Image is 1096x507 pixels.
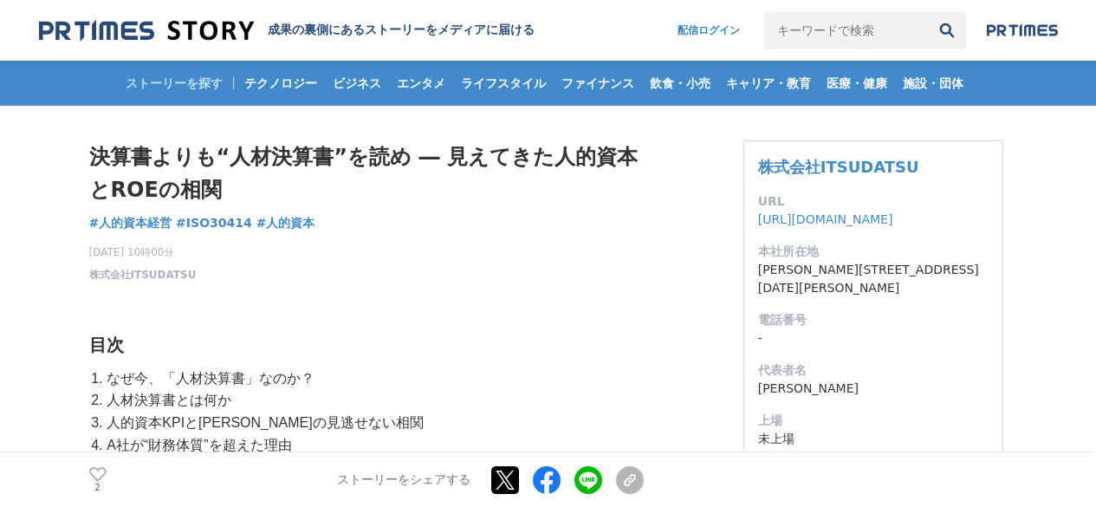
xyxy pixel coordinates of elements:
[896,75,970,91] span: 施設・団体
[820,61,894,106] a: 医療・健康
[758,329,989,348] dd: -
[103,389,644,412] li: 人材決算書とは何か
[758,311,989,329] dt: 電話番号
[39,19,535,42] a: 成果の裏側にあるストーリーをメディアに届ける 成果の裏側にあるストーリーをメディアに届ける
[660,11,757,49] a: 配信ログイン
[758,430,989,448] dd: 未上場
[89,335,124,354] strong: 目次
[237,75,324,91] span: テクノロジー
[256,215,315,231] span: #人的資本
[103,367,644,390] li: なぜ今、「人材決算書」なのか？
[758,261,989,297] dd: [PERSON_NAME][STREET_ADDRESS][DATE][PERSON_NAME]
[237,61,324,106] a: テクノロジー
[764,11,928,49] input: キーワードで検索
[103,412,644,434] li: 人的資本KPIと[PERSON_NAME]の見逃せない相関
[928,11,966,49] button: 検索
[89,215,172,231] span: #人的資本経営
[758,361,989,380] dt: 代表者名
[758,158,919,176] a: 株式会社ITSUDATSU
[896,61,970,106] a: 施設・団体
[390,61,452,106] a: エンタメ
[256,214,315,232] a: #人的資本
[390,75,452,91] span: エンタメ
[758,212,893,226] a: [URL][DOMAIN_NAME]
[820,75,894,91] span: 医療・健康
[39,19,254,42] img: 成果の裏側にあるストーリーをメディアに届ける
[554,75,641,91] span: ファイナンス
[454,75,553,91] span: ライフスタイル
[176,214,252,232] a: #ISO30414
[758,243,989,261] dt: 本社所在地
[554,61,641,106] a: ファイナンス
[268,23,535,38] h2: 成果の裏側にあるストーリーをメディアに届ける
[326,61,388,106] a: ビジネス
[89,214,172,232] a: #人的資本経営
[89,140,644,207] h1: 決算書よりも“人材決算書”を読め ― 見えてきた人的資本とROEの相関
[89,244,197,260] span: [DATE] 10時00分
[758,192,989,211] dt: URL
[987,23,1058,37] img: prtimes
[89,267,197,283] a: 株式会社ITSUDATSU
[758,412,989,430] dt: 上場
[643,75,717,91] span: 飲食・小売
[758,380,989,398] dd: [PERSON_NAME]
[643,61,717,106] a: 飲食・小売
[454,61,553,106] a: ライフスタイル
[176,215,252,231] span: #ISO30414
[103,434,644,457] li: A社が“財務体質”を超えた理由
[719,61,818,106] a: キャリア・教育
[337,472,470,488] p: ストーリーをシェアする
[326,75,388,91] span: ビジネス
[719,75,818,91] span: キャリア・教育
[89,484,107,492] p: 2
